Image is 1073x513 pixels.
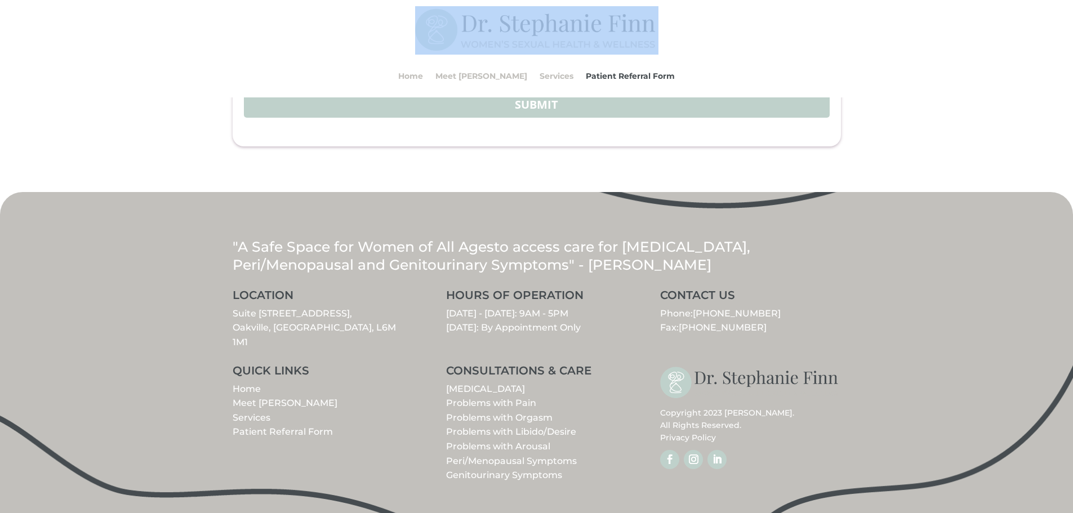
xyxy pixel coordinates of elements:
a: [PHONE_NUMBER] [693,308,781,319]
img: stephanie-finn-logo-dark [660,365,840,401]
a: Home [398,55,423,97]
h3: LOCATION [233,289,413,306]
h3: CONSULTATIONS & CARE [446,365,626,382]
a: Home [233,383,261,394]
span: to access care for [MEDICAL_DATA], Peri/Menopausal and Genitourinary Symptoms" - [PERSON_NAME] [233,238,750,274]
button: Submit [244,92,830,118]
a: Meet [PERSON_NAME] [233,398,337,408]
a: Genitourinary Symptoms [446,470,562,480]
a: Patient Referral Form [233,426,333,437]
a: Follow on Facebook [660,450,679,469]
a: Services [540,55,573,97]
p: [DATE] - [DATE]: 9AM - 5PM [DATE]: By Appointment Only [446,306,626,335]
a: Meet [PERSON_NAME] [435,55,527,97]
a: Privacy Policy [660,432,716,443]
a: Follow on LinkedIn [707,450,727,469]
a: [MEDICAL_DATA] [446,383,525,394]
a: Peri/Menopausal Symptoms [446,456,577,466]
p: Copyright 2023 [PERSON_NAME]. All Rights Reserved. [660,407,840,444]
a: Problems with Orgasm [446,412,553,423]
a: Suite [STREET_ADDRESS],Oakville, [GEOGRAPHIC_DATA], L6M 1M1 [233,308,396,347]
a: Patient Referral Form [586,55,675,97]
h3: CONTACT US [660,289,840,306]
a: Services [233,412,270,423]
p: Phone: Fax: [660,306,840,335]
a: Problems with Libido/Desire [446,426,576,437]
a: Follow on Instagram [684,450,703,469]
p: "A Safe Space for Women of All Ages [233,238,841,274]
a: Problems with Pain [446,398,536,408]
h3: HOURS OF OPERATION [446,289,626,306]
span: [PHONE_NUMBER] [679,322,767,333]
h3: QUICK LINKS [233,365,413,382]
a: Problems with Arousal [446,441,550,452]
